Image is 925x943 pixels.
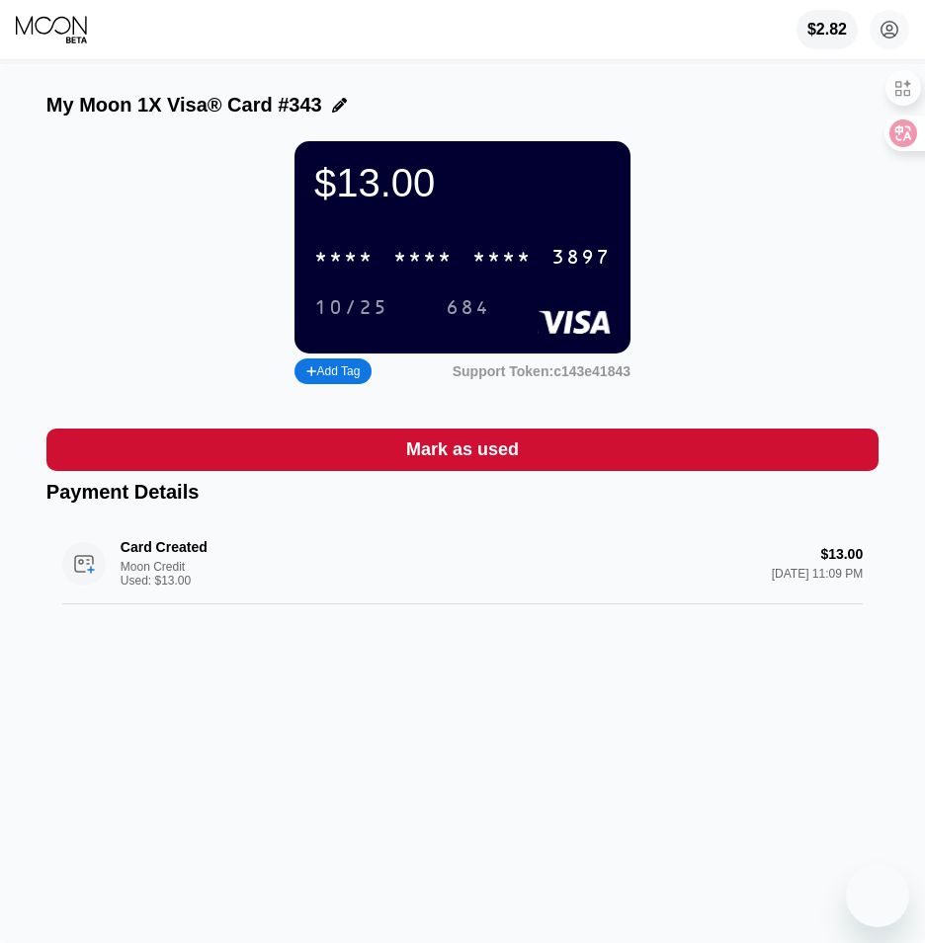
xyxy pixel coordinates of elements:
[314,297,388,320] div: 10/25
[46,94,322,117] div: My Moon 1X Visa® Card #343
[551,247,611,270] div: 3897
[406,438,519,461] div: Mark as used
[453,363,631,379] div: Support Token: c143e41843
[314,161,611,205] div: $13.00
[294,358,372,384] div: Add Tag
[807,21,847,39] div: $2.82
[453,363,631,379] div: Support Token:c143e41843
[306,364,360,378] div: Add Tag
[846,864,909,927] iframe: 启动消息传送窗口的按钮
[797,10,858,49] div: $2.82
[299,291,403,324] div: 10/25
[446,297,490,320] div: 684
[46,429,879,471] div: Mark as used
[431,291,505,324] div: 684
[46,481,879,504] div: Payment Details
